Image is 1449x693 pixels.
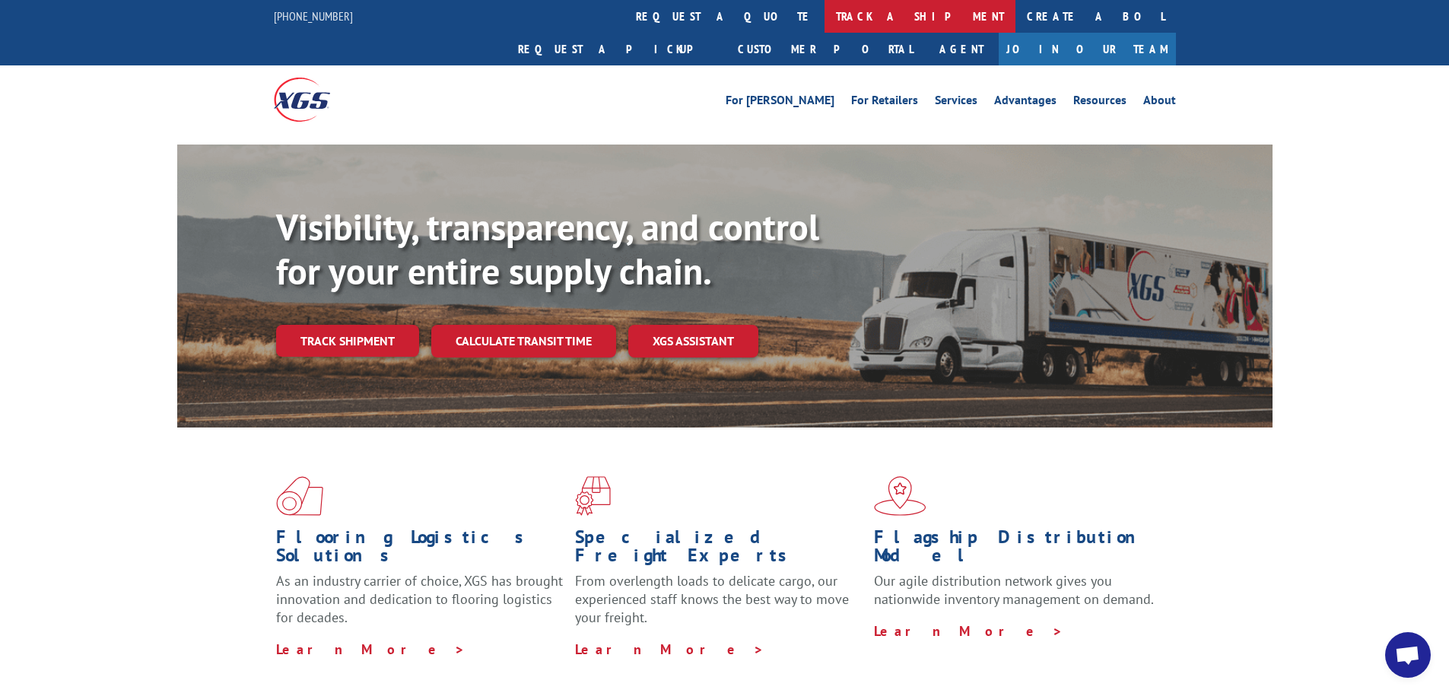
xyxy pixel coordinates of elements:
b: Visibility, transparency, and control for your entire supply chain. [276,203,819,294]
h1: Specialized Freight Experts [575,528,863,572]
h1: Flagship Distribution Model [874,528,1161,572]
img: xgs-icon-total-supply-chain-intelligence-red [276,476,323,516]
h1: Flooring Logistics Solutions [276,528,564,572]
a: Learn More > [575,641,764,658]
a: Learn More > [276,641,466,658]
a: Track shipment [276,325,419,357]
p: From overlength loads to delicate cargo, our experienced staff knows the best way to move your fr... [575,572,863,640]
a: Advantages [994,94,1057,111]
a: For [PERSON_NAME] [726,94,834,111]
a: Services [935,94,977,111]
img: xgs-icon-flagship-distribution-model-red [874,476,926,516]
a: For Retailers [851,94,918,111]
a: About [1143,94,1176,111]
a: XGS ASSISTANT [628,325,758,358]
a: Learn More > [874,622,1063,640]
a: Agent [924,33,999,65]
a: Resources [1073,94,1126,111]
a: [PHONE_NUMBER] [274,8,353,24]
a: Join Our Team [999,33,1176,65]
span: Our agile distribution network gives you nationwide inventory management on demand. [874,572,1154,608]
img: xgs-icon-focused-on-flooring-red [575,476,611,516]
span: As an industry carrier of choice, XGS has brought innovation and dedication to flooring logistics... [276,572,563,626]
a: Customer Portal [726,33,924,65]
a: Request a pickup [507,33,726,65]
div: Open chat [1385,632,1431,678]
a: Calculate transit time [431,325,616,358]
